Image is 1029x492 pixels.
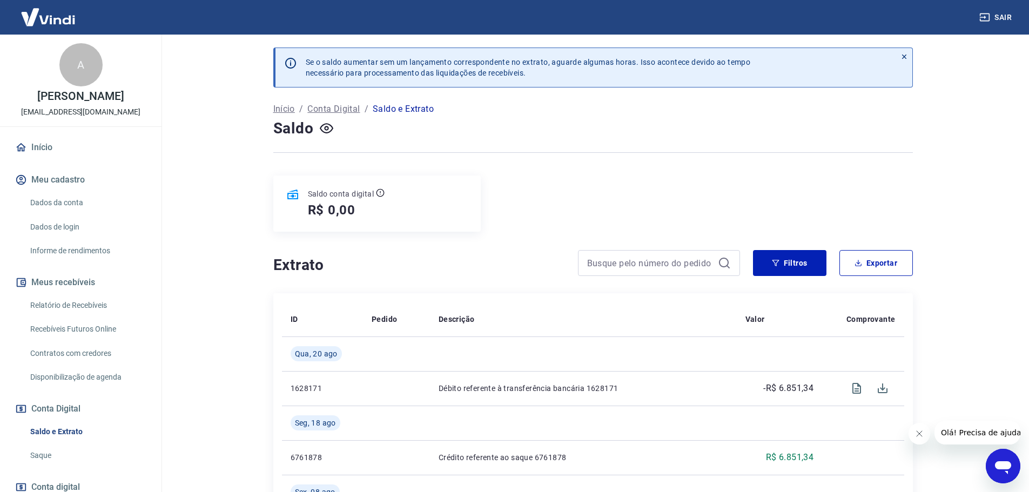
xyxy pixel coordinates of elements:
[13,168,149,192] button: Meu cadastro
[26,366,149,388] a: Disponibilização de agenda
[273,103,295,116] a: Início
[365,103,368,116] p: /
[13,397,149,421] button: Conta Digital
[934,421,1020,444] iframe: Mensagem da empresa
[306,57,751,78] p: Se o saldo aumentar sem um lançamento correspondente no extrato, aguarde algumas horas. Isso acon...
[439,452,728,463] p: Crédito referente ao saque 6761878
[21,106,140,118] p: [EMAIL_ADDRESS][DOMAIN_NAME]
[295,417,336,428] span: Seg, 18 ago
[909,423,930,444] iframe: Fechar mensagem
[26,216,149,238] a: Dados de login
[587,255,714,271] input: Busque pelo número do pedido
[26,342,149,365] a: Contratos com credores
[26,421,149,443] a: Saldo e Extrato
[26,192,149,214] a: Dados da conta
[59,43,103,86] div: A
[291,314,298,325] p: ID
[295,348,338,359] span: Qua, 20 ago
[844,375,870,401] span: Visualizar
[766,451,813,464] p: R$ 6.851,34
[439,383,728,394] p: Débito referente à transferência bancária 1628171
[308,201,356,219] h5: R$ 0,00
[753,250,826,276] button: Filtros
[372,314,397,325] p: Pedido
[839,250,913,276] button: Exportar
[273,118,314,139] h4: Saldo
[291,452,355,463] p: 6761878
[26,294,149,316] a: Relatório de Recebíveis
[26,318,149,340] a: Recebíveis Futuros Online
[439,314,475,325] p: Descrição
[986,449,1020,483] iframe: Botão para abrir a janela de mensagens
[745,314,765,325] p: Valor
[13,136,149,159] a: Início
[373,103,434,116] p: Saldo e Extrato
[307,103,360,116] a: Conta Digital
[273,254,565,276] h4: Extrato
[977,8,1016,28] button: Sair
[763,382,813,395] p: -R$ 6.851,34
[26,240,149,262] a: Informe de rendimentos
[13,1,83,33] img: Vindi
[846,314,895,325] p: Comprovante
[299,103,303,116] p: /
[291,383,355,394] p: 1628171
[26,444,149,467] a: Saque
[6,8,91,16] span: Olá! Precisa de ajuda?
[13,271,149,294] button: Meus recebíveis
[308,188,374,199] p: Saldo conta digital
[870,375,896,401] span: Download
[37,91,124,102] p: [PERSON_NAME]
